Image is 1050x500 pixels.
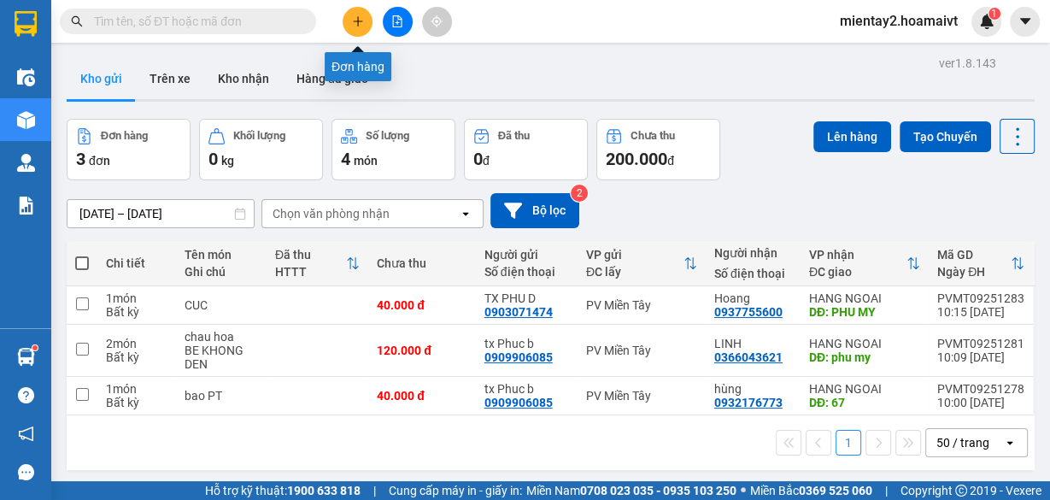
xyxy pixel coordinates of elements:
div: PV Miền Tây [586,389,697,403]
div: Người nhận [714,246,792,260]
div: Số điện thoại [484,265,569,279]
span: search [71,15,83,27]
div: Hoang [714,291,792,305]
button: aim [422,7,452,37]
button: Số lượng4món [331,119,455,180]
sup: 1 [988,8,1000,20]
div: chau hoa [185,330,258,344]
div: Ngày ĐH [937,265,1011,279]
div: 0932176773 [714,396,783,409]
div: Hoang [146,56,293,76]
span: file-add [391,15,403,27]
div: tx Phuc b [484,382,569,396]
span: message [18,464,34,480]
div: HANG NGOAI [809,337,920,350]
button: Hàng đã giao [283,58,382,99]
span: 0 [208,149,218,169]
button: Tạo Chuyến [900,121,991,152]
div: Số điện thoại [714,267,792,280]
span: | [885,481,888,500]
svg: open [1003,436,1017,450]
div: Bất kỳ [106,396,167,409]
div: tx Phuc b [484,337,569,350]
div: Đã thu [498,130,530,142]
div: 0909906085 [484,350,553,364]
span: 4 [341,149,350,169]
sup: 1 [32,345,38,350]
span: copyright [955,485,967,497]
button: Kho gửi [67,58,136,99]
span: Cung cấp máy in - giấy in: [389,481,522,500]
div: DĐ: PHU MY [809,305,920,319]
div: PV Miền Tây [15,15,134,56]
button: Bộ lọc [490,193,579,228]
div: DĐ: phu my [809,350,920,364]
div: Chọn văn phòng nhận [273,205,390,222]
div: bao PT [185,389,258,403]
span: aim [431,15,443,27]
span: | [373,481,376,500]
span: đơn [89,154,110,168]
button: file-add [383,7,413,37]
th: Toggle SortBy [929,241,1033,286]
div: BE KHONG DEN [185,344,258,371]
div: Mã GD [937,248,1011,262]
button: 1 [836,430,861,456]
button: Khối lượng0kg [199,119,323,180]
div: TX PHU D [484,291,569,305]
th: Toggle SortBy [578,241,706,286]
span: Miền Bắc [750,481,872,500]
div: 1 món [106,382,167,396]
img: icon-new-feature [979,14,994,29]
div: CUC [185,298,258,312]
div: HTTT [275,265,346,279]
button: Kho nhận [204,58,283,99]
img: solution-icon [17,197,35,215]
span: 1 [991,8,997,20]
img: warehouse-icon [17,68,35,86]
strong: 0708 023 035 - 0935 103 250 [580,484,736,497]
div: Bất kỳ [106,305,167,319]
span: caret-down [1018,14,1033,29]
th: Toggle SortBy [801,241,929,286]
div: Người gửi [484,248,569,262]
span: question-circle [18,387,34,403]
button: Trên xe [136,58,204,99]
th: Toggle SortBy [267,241,368,286]
div: 10:15 [DATE] [937,305,1024,319]
button: Đơn hàng3đơn [67,119,191,180]
span: đ [667,154,674,168]
div: 0936368887 Tien [15,100,134,141]
div: 50 / trang [936,434,989,451]
div: 0937755600 [146,76,293,100]
div: ver 1.8.143 [939,54,996,73]
div: PVMT09251283 [937,291,1024,305]
div: Bất kỳ [106,350,167,364]
button: Đã thu0đ [464,119,588,180]
div: 0903071474 [15,76,134,100]
div: Chưa thu [377,256,467,270]
img: warehouse-icon [17,154,35,172]
button: caret-down [1010,7,1040,37]
div: 0937755600 [714,305,783,319]
button: plus [343,7,372,37]
span: kg [221,154,234,168]
div: ĐC lấy [586,265,683,279]
div: Tên món [185,248,258,262]
div: 0366043621 [714,350,783,364]
div: PV Miền Tây [586,298,697,312]
span: 200.000 [606,149,667,169]
div: Đơn hàng [325,52,391,81]
div: 0903071474 [484,305,553,319]
div: Đơn hàng [101,130,148,142]
div: ĐC giao [809,265,906,279]
div: 40.000 đ [377,298,467,312]
span: 3 [76,149,85,169]
span: Gửi: [15,16,41,34]
div: HANG NGOAI [809,382,920,396]
div: VP gửi [586,248,683,262]
span: đ [483,154,490,168]
span: Hỗ trợ kỹ thuật: [205,481,361,500]
strong: 1900 633 818 [287,484,361,497]
span: món [354,154,378,168]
